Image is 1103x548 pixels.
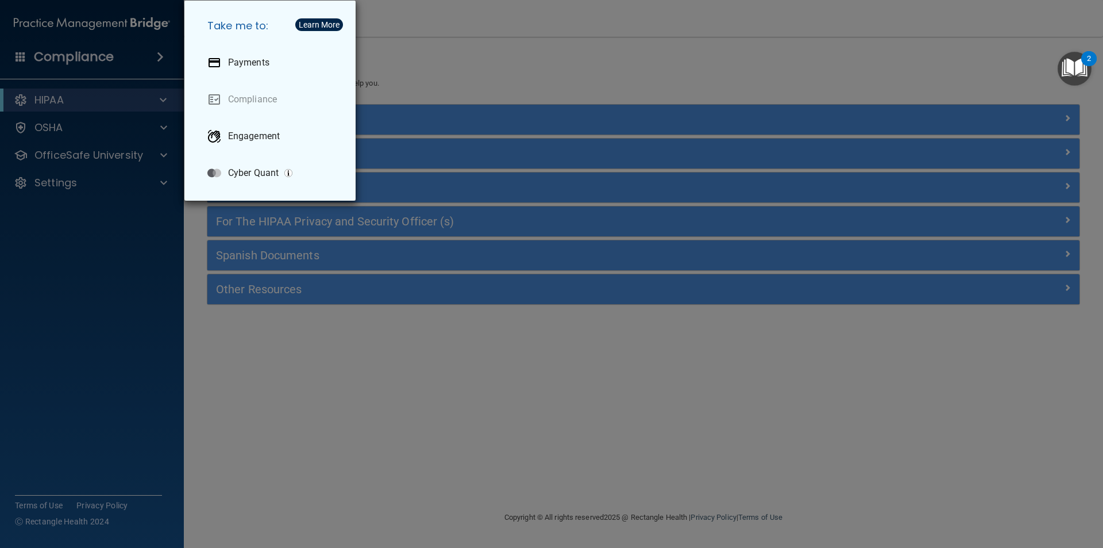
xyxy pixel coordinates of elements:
p: Payments [228,57,269,68]
p: Cyber Quant [228,167,279,179]
a: Payments [198,47,346,79]
button: Learn More [295,18,343,31]
h5: Take me to: [198,10,346,42]
div: 2 [1087,59,1091,74]
div: Learn More [299,21,340,29]
button: Open Resource Center, 2 new notifications [1058,52,1092,86]
iframe: Drift Widget Chat Controller [904,466,1089,512]
a: Compliance [198,83,346,116]
a: Engagement [198,120,346,152]
p: Engagement [228,131,280,142]
a: Cyber Quant [198,157,346,189]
